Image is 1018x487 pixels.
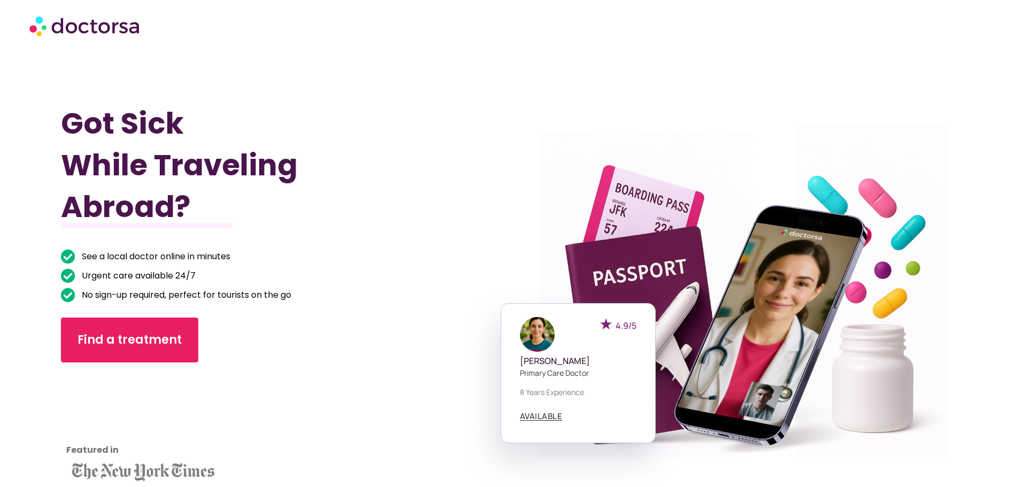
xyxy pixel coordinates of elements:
[66,444,119,456] strong: Featured in
[61,103,441,228] h1: Got Sick While Traveling Abroad?
[77,331,182,349] span: Find a treatment
[79,288,291,303] span: No sign-up required, perfect for tourists on the go
[520,356,636,366] h5: [PERSON_NAME]
[520,367,636,378] p: Primary care doctor
[520,386,636,398] p: 8 years experience
[79,249,230,264] span: See a local doctor online in minutes
[61,318,198,362] a: Find a treatment
[520,412,563,421] a: AVAILABLE
[616,320,636,331] span: 4.9/5
[66,378,162,459] iframe: Customer reviews powered by Trustpilot
[79,268,196,283] span: Urgent care available 24/7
